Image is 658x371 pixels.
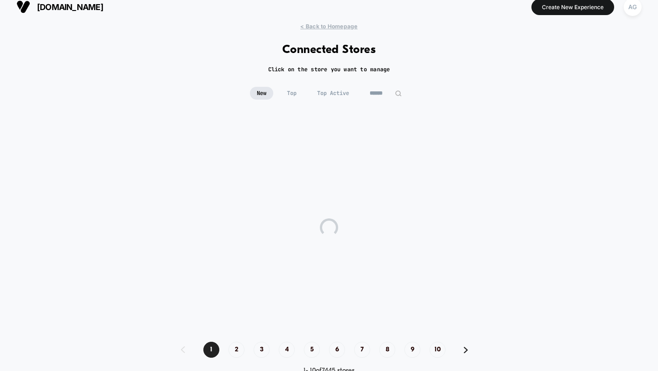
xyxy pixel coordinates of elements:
[310,87,356,100] span: Top Active
[282,43,376,57] h1: Connected Stores
[268,66,390,73] h2: Click on the store you want to manage
[300,23,357,30] span: < Back to Homepage
[250,87,273,100] span: New
[280,87,303,100] span: Top
[395,90,402,97] img: edit
[464,347,468,353] img: pagination forward
[37,2,103,12] span: [DOMAIN_NAME]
